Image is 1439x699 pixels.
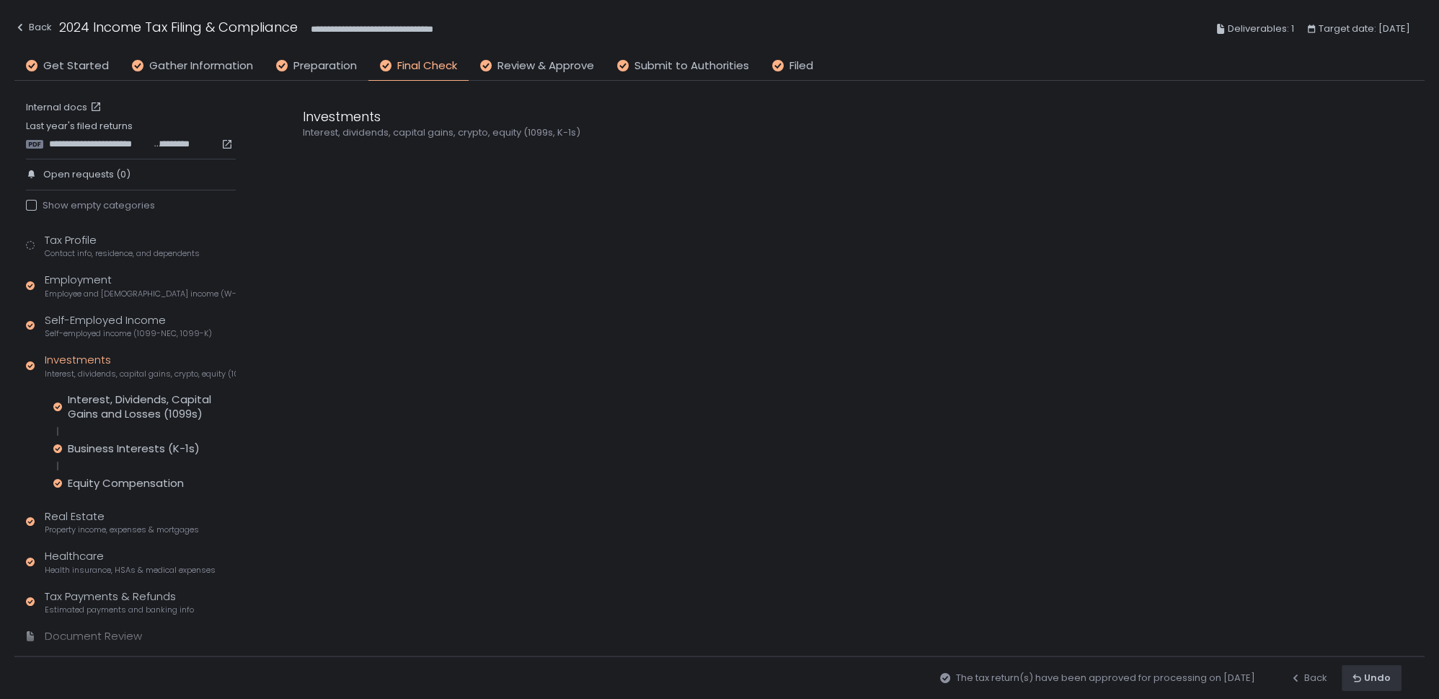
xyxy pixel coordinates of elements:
div: Document Review [45,628,142,645]
button: Undo [1342,665,1402,691]
span: Gather Information [149,58,253,74]
span: Property income, expenses & mortgages [45,524,199,535]
div: Back [1290,672,1327,685]
div: Healthcare [45,548,216,576]
span: Final Check [397,58,457,74]
span: The tax return(s) have been approved for processing on [DATE] [956,672,1255,685]
span: Employee and [DEMOGRAPHIC_DATA] income (W-2s) [45,289,236,299]
div: Investments [303,107,995,126]
button: Back [1290,665,1327,691]
span: Submit to Authorities [634,58,749,74]
span: Deliverables: 1 [1228,20,1294,38]
div: Investments [45,352,236,379]
div: Business Interests (K-1s) [68,441,200,456]
div: Interest, Dividends, Capital Gains and Losses (1099s) [68,392,236,421]
span: Review & Approve [497,58,594,74]
span: Preparation [293,58,357,74]
span: Get Started [43,58,109,74]
div: Employment [45,272,236,299]
span: Self-employed income (1099-NEC, 1099-K) [45,328,212,339]
div: Back [14,19,52,36]
div: Tax Profile [45,232,200,260]
div: Real Estate [45,509,199,536]
div: Tax Payments & Refunds [45,589,194,616]
span: Open requests (0) [43,168,130,181]
span: Health insurance, HSAs & medical expenses [45,565,216,576]
h1: 2024 Income Tax Filing & Compliance [59,17,298,37]
span: Interest, dividends, capital gains, crypto, equity (1099s, K-1s) [45,369,236,379]
div: Interest, dividends, capital gains, crypto, equity (1099s, K-1s) [303,126,995,139]
span: Target date: [DATE] [1319,20,1410,38]
span: Estimated payments and banking info [45,605,194,615]
span: Contact info, residence, and dependents [45,248,200,259]
div: Undo [1352,672,1391,685]
div: Equity Compensation [68,476,184,491]
button: Back [14,17,52,41]
a: Internal docs [26,101,105,114]
div: Last year's filed returns [26,120,236,150]
div: Self-Employed Income [45,312,212,340]
span: Filed [789,58,813,74]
